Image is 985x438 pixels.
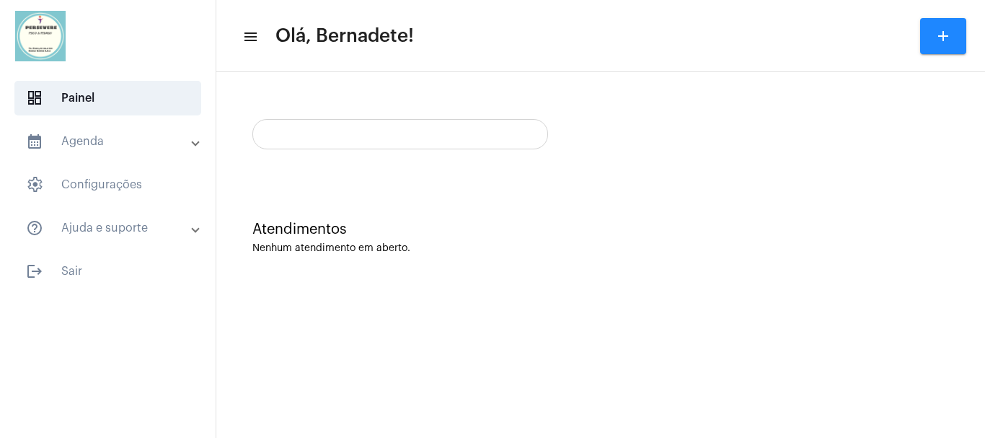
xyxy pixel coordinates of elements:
span: Sair [14,254,201,289]
mat-expansion-panel-header: sidenav iconAjuda e suporte [9,211,216,245]
mat-icon: add [935,27,952,45]
div: Nenhum atendimento em aberto. [252,243,949,254]
img: 5d8d47a4-7bd9-c6b3-230d-111f976e2b05.jpeg [12,7,69,65]
span: Configurações [14,167,201,202]
mat-icon: sidenav icon [26,263,43,280]
span: Olá, Bernadete! [275,25,414,48]
span: Painel [14,81,201,115]
mat-panel-title: Ajuda e suporte [26,219,193,237]
mat-icon: sidenav icon [26,219,43,237]
mat-panel-title: Agenda [26,133,193,150]
span: sidenav icon [26,89,43,107]
mat-icon: sidenav icon [242,28,257,45]
mat-icon: sidenav icon [26,133,43,150]
span: sidenav icon [26,176,43,193]
mat-expansion-panel-header: sidenav iconAgenda [9,124,216,159]
div: Atendimentos [252,222,949,237]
